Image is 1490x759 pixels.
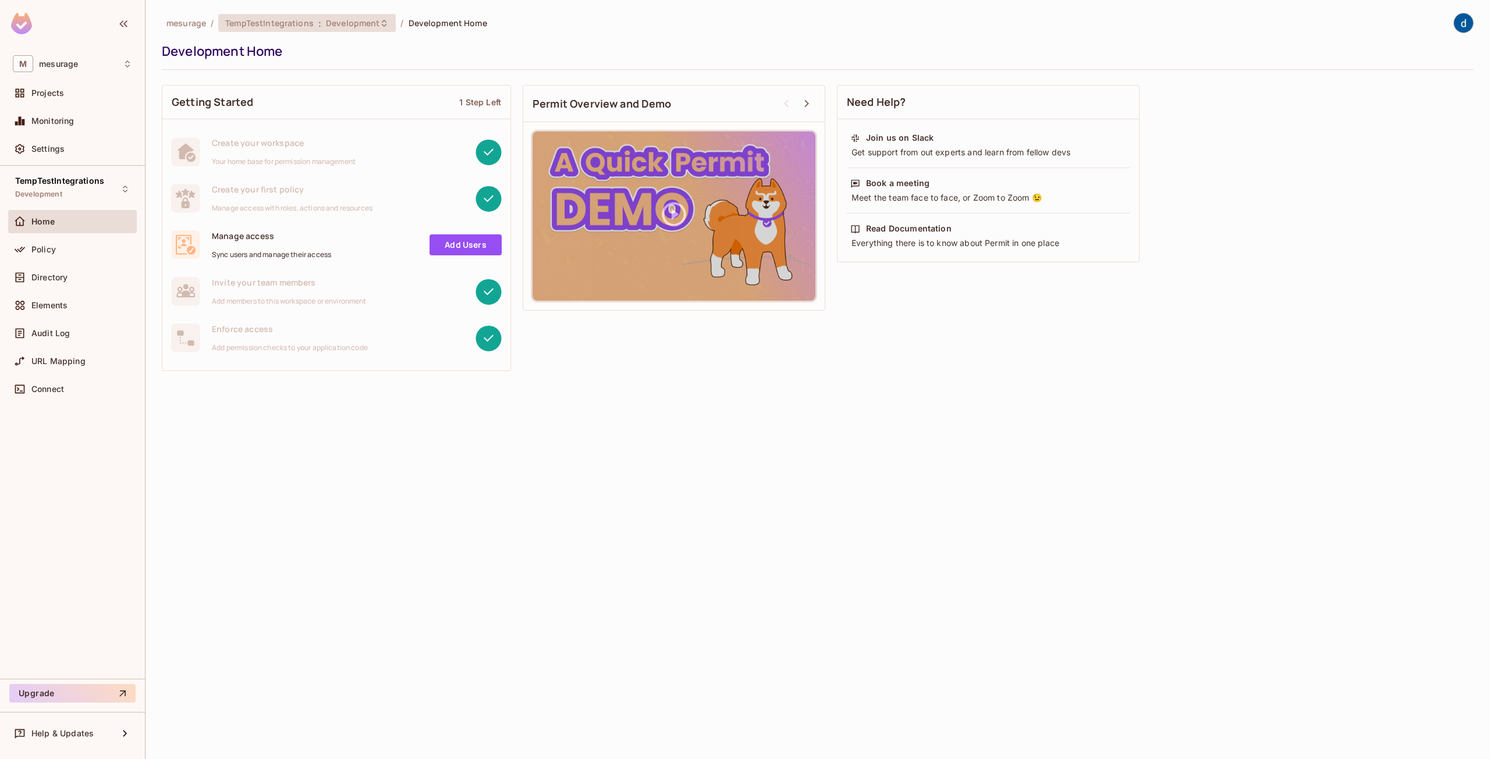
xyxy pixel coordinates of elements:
[212,323,368,334] span: Enforce access
[212,204,372,213] span: Manage access with roles, actions and resources
[172,95,253,109] span: Getting Started
[459,97,501,108] div: 1 Step Left
[400,17,403,28] li: /
[211,17,214,28] li: /
[212,250,331,259] span: Sync users and manage their access
[850,192,1126,204] div: Meet the team face to face, or Zoom to Zoom 😉
[13,55,33,72] span: M
[850,237,1126,249] div: Everything there is to know about Permit in one place
[430,234,502,255] a: Add Users
[31,273,68,282] span: Directory
[15,176,104,186] span: TempTestIntegrations
[212,184,372,195] span: Create your first policy
[31,245,56,254] span: Policy
[847,95,906,109] span: Need Help?
[39,59,78,69] span: Workspace: mesurage
[31,301,68,310] span: Elements
[166,17,206,28] span: the active workspace
[15,190,62,199] span: Development
[866,132,934,144] div: Join us on Slack
[212,230,331,241] span: Manage access
[326,17,379,28] span: Development
[212,157,356,166] span: Your home base for permission management
[212,343,368,352] span: Add permission checks to your application code
[318,19,322,28] span: :
[212,137,356,148] span: Create your workspace
[533,97,672,111] span: Permit Overview and Demo
[866,223,952,234] div: Read Documentation
[162,42,1468,60] div: Development Home
[225,17,314,28] span: TempTestIntegrations
[9,684,136,703] button: Upgrade
[11,13,32,34] img: SReyMgAAAABJRU5ErkJggg==
[31,144,65,154] span: Settings
[31,357,86,366] span: URL Mapping
[31,329,70,338] span: Audit Log
[31,384,64,394] span: Connect
[409,17,487,28] span: Development Home
[31,729,94,738] span: Help & Updates
[866,177,930,189] div: Book a meeting
[212,297,367,306] span: Add members to this workspace or environment
[31,217,55,226] span: Home
[212,277,367,288] span: Invite your team members
[1454,13,1473,33] img: dev 911gcl
[850,147,1126,158] div: Get support from out experts and learn from fellow devs
[31,116,74,126] span: Monitoring
[31,88,64,98] span: Projects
